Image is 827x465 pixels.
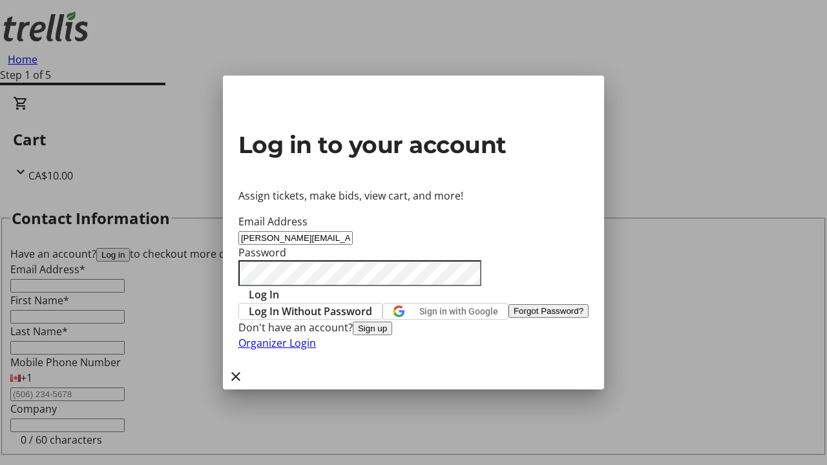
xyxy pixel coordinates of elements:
span: Sign in with Google [419,306,498,316]
label: Password [238,245,286,260]
span: Log In Without Password [249,304,372,319]
button: Sign in with Google [382,303,508,320]
label: Email Address [238,214,308,229]
button: Log In Without Password [238,303,382,320]
p: Assign tickets, make bids, view cart, and more! [238,188,589,203]
button: Sign up [353,322,392,335]
div: Don't have an account? [238,320,589,335]
button: Log In [238,287,289,302]
button: Close [223,364,249,389]
h2: Log in to your account [238,127,589,162]
a: Organizer Login [238,336,316,350]
input: Email Address [238,231,353,245]
button: Forgot Password? [508,304,589,318]
span: Log In [249,287,279,302]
